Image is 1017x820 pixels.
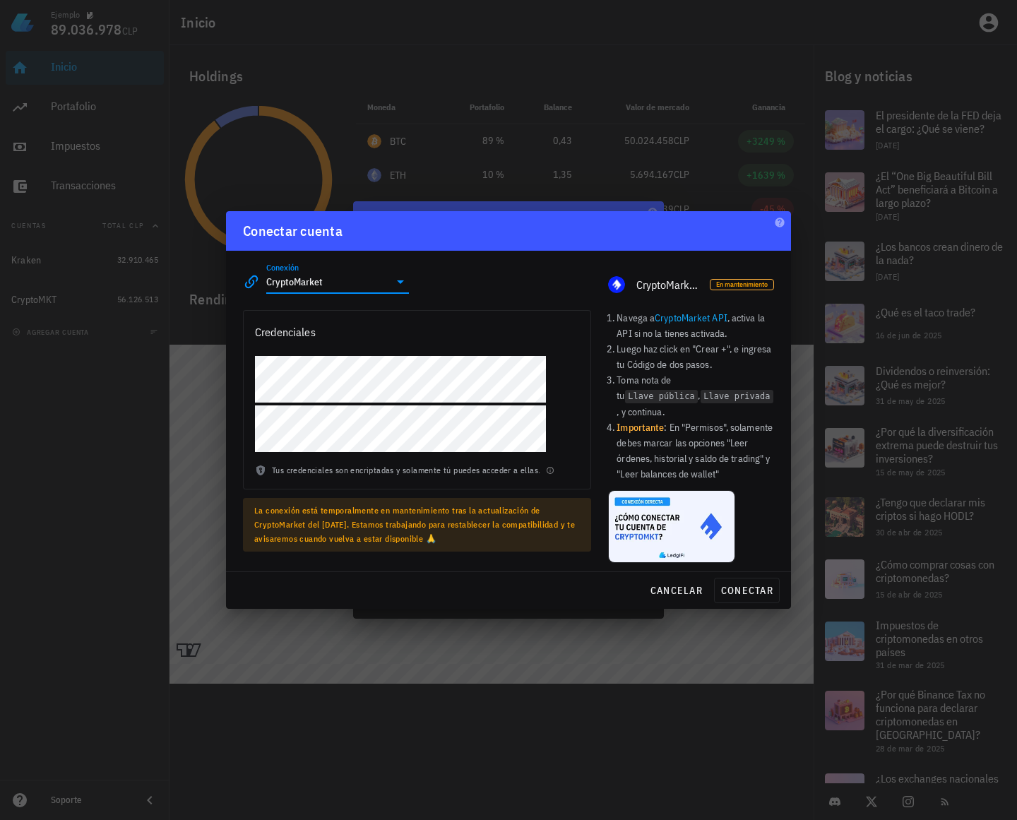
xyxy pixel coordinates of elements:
span: conectar [720,584,773,597]
b: Importante [617,421,664,434]
code: Llave privada [701,390,774,403]
div: Tus credenciales son encriptadas y solamente tú puedes acceder a ellas. [244,463,590,489]
li: : En "Permisos", solamente debes marcar las opciones "Leer órdenes, historial y saldo de trading"... [617,420,774,482]
code: Llave pública [625,390,698,403]
li: Toma nota de tu , , y continua. [617,372,774,420]
label: Conexión [266,262,299,273]
span: La conexión está temporalmente en mantenimiento tras la actualización de CryptoMarket del [DATE].... [254,505,575,544]
div: Credenciales [255,322,316,342]
div: CryptoMarket [636,278,698,292]
a: CryptoMarket API [655,311,727,324]
button: conectar [714,578,780,603]
span: cancelar [650,584,703,597]
button: cancelar [644,578,708,603]
div: Conectar cuenta [243,220,343,242]
li: Luego haz click en "Crear +", e ingresa tu Código de dos pasos. [617,341,774,372]
span: En mantenimiento [716,280,768,290]
li: Navega a , activa la API si no la tienes activada. [617,310,774,341]
input: Seleccionar una conexión [266,271,389,293]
